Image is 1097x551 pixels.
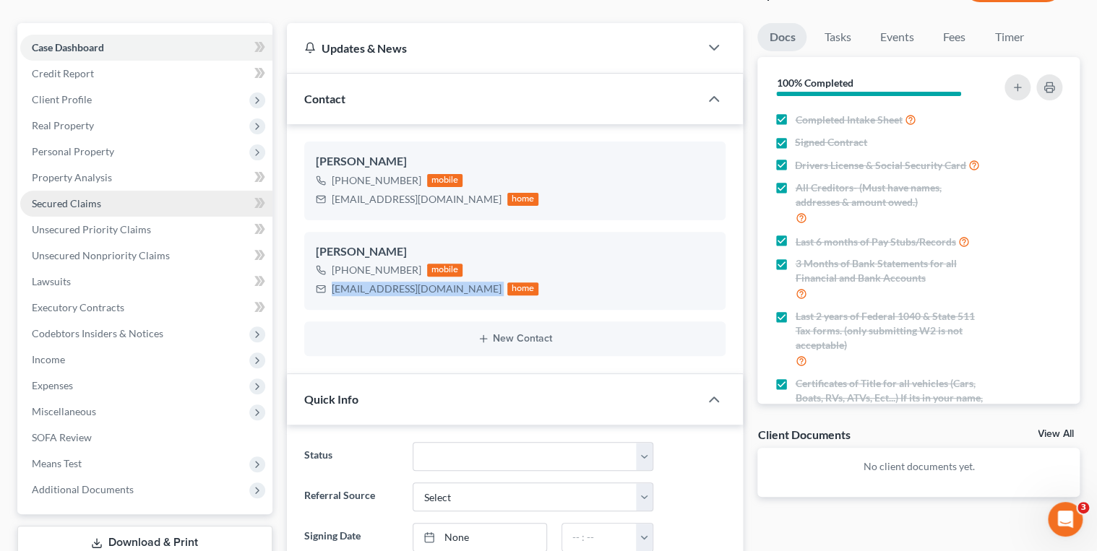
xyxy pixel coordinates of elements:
span: Miscellaneous [32,405,96,417]
p: No client documents yet. [769,459,1068,474]
a: Tasks [812,23,862,51]
div: Client Documents [757,427,850,442]
div: [EMAIL_ADDRESS][DOMAIN_NAME] [332,192,502,207]
span: Property Analysis [32,171,112,183]
label: Status [297,442,406,471]
a: View All [1038,429,1074,439]
span: Unsecured Nonpriority Claims [32,249,170,261]
div: [PHONE_NUMBER] [332,173,421,188]
a: Credit Report [20,61,272,87]
a: SOFA Review [20,425,272,451]
span: Expenses [32,379,73,391]
a: Case Dashboard [20,35,272,61]
button: New Contact [316,333,715,344]
a: Lawsuits [20,269,272,295]
span: Quick Info [304,392,358,406]
a: Fees [931,23,977,51]
span: Personal Property [32,145,114,157]
a: Timer [983,23,1035,51]
span: Executory Contracts [32,301,124,313]
a: Executory Contracts [20,295,272,321]
span: Completed Intake Sheet [795,113,902,127]
span: Codebtors Insiders & Notices [32,327,163,339]
label: Referral Source [297,482,406,511]
div: home [507,282,539,295]
span: Additional Documents [32,483,134,495]
span: Certificates of Title for all vehicles (Cars, Boats, RVs, ATVs, Ect...) If its in your name, we n... [795,376,986,420]
span: Last 6 months of Pay Stubs/Records [795,235,955,249]
a: Unsecured Nonpriority Claims [20,243,272,269]
span: Credit Report [32,67,94,79]
span: Client Profile [32,93,92,105]
a: Secured Claims [20,191,272,217]
div: [PERSON_NAME] [316,153,715,170]
span: Last 2 years of Federal 1040 & State 511 Tax forms. (only submitting W2 is not acceptable) [795,309,986,352]
span: All Creditors- (Must have names, addresses & amount owed.) [795,181,986,209]
a: None [413,524,546,551]
span: Real Property [32,119,94,131]
span: Contact [304,92,345,105]
div: Updates & News [304,40,683,56]
strong: 100% Completed [776,77,853,89]
a: Docs [757,23,806,51]
span: Means Test [32,457,82,469]
div: mobile [427,264,463,277]
div: [EMAIL_ADDRESS][DOMAIN_NAME] [332,282,502,296]
span: Unsecured Priority Claims [32,223,151,235]
div: home [507,193,539,206]
div: [PHONE_NUMBER] [332,263,421,277]
div: [PERSON_NAME] [316,243,715,261]
span: Drivers License & Social Security Card [795,158,966,173]
a: Events [868,23,925,51]
span: 3 Months of Bank Statements for all Financial and Bank Accounts [795,256,986,285]
a: Unsecured Priority Claims [20,217,272,243]
iframe: Intercom live chat [1048,502,1083,537]
span: Signed Contract [795,135,867,149]
span: 3 [1077,502,1089,513]
span: Secured Claims [32,197,101,209]
input: -- : -- [562,524,637,551]
div: mobile [427,174,463,187]
span: Income [32,353,65,365]
span: Lawsuits [32,275,71,287]
span: Case Dashboard [32,41,104,53]
span: SOFA Review [32,431,92,443]
a: Property Analysis [20,165,272,191]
